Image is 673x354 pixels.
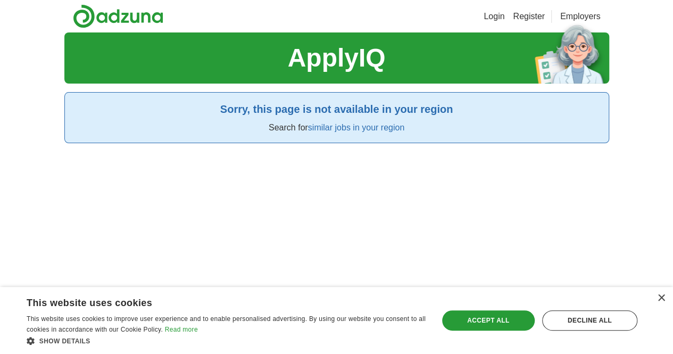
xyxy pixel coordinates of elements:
[513,10,545,23] a: Register
[27,293,400,309] div: This website uses cookies
[73,121,600,134] p: Search for
[308,123,404,132] a: similar jobs in your region
[39,337,90,345] span: Show details
[27,335,426,346] div: Show details
[73,4,163,28] img: Adzuna logo
[27,315,426,333] span: This website uses cookies to improve user experience and to enable personalised advertising. By u...
[560,10,601,23] a: Employers
[442,310,535,331] div: Accept all
[287,39,385,77] h1: ApplyIQ
[73,101,600,117] h2: Sorry, this page is not available in your region
[657,294,665,302] div: Close
[165,326,198,333] a: Read more, opens a new window
[542,310,637,331] div: Decline all
[484,10,504,23] a: Login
